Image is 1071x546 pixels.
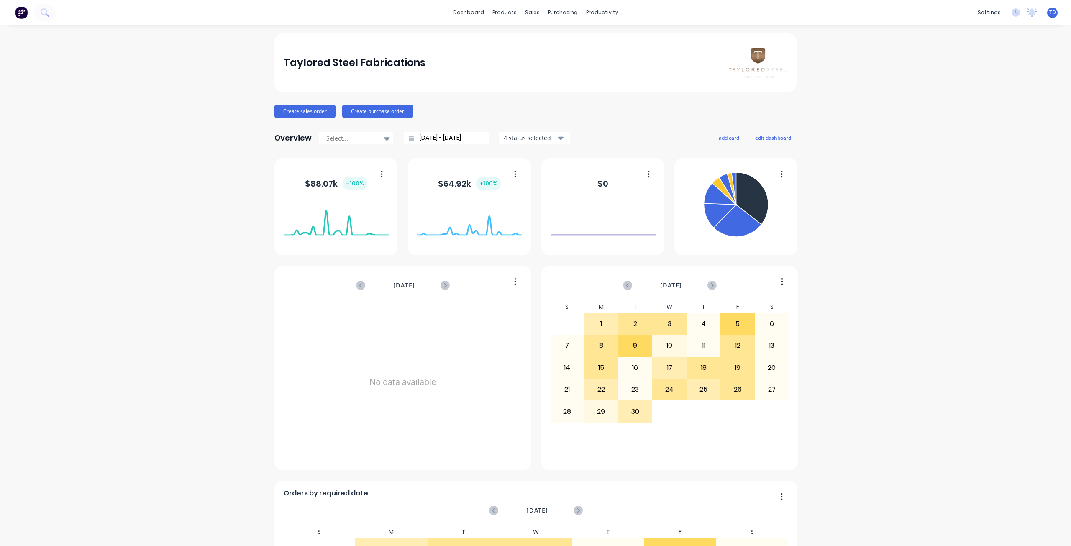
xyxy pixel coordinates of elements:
div: T [618,301,653,313]
div: S [283,526,356,538]
div: $ 64.92k [438,177,501,190]
div: 12 [721,335,754,356]
div: M [355,526,428,538]
button: add card [713,132,745,143]
div: 15 [584,357,618,378]
div: F [644,526,716,538]
span: Orders by required date [284,488,368,498]
button: 4 status selected [499,132,570,144]
div: 30 [619,401,652,422]
span: [DATE] [660,281,682,290]
img: Factory [15,6,28,19]
div: 22 [584,379,618,400]
div: W [652,301,687,313]
div: products [488,6,521,19]
div: F [720,301,755,313]
span: [DATE] [393,281,415,290]
div: No data available [284,301,522,463]
div: 4 status selected [504,133,556,142]
div: 2 [619,313,652,334]
a: dashboard [449,6,488,19]
div: 16 [619,357,652,378]
div: 8 [584,335,618,356]
div: 1 [584,313,618,334]
div: 19 [721,357,754,378]
div: $ 88.07k [305,177,367,190]
div: sales [521,6,544,19]
div: 25 [687,379,720,400]
div: Overview [274,130,312,146]
div: 3 [653,313,686,334]
div: T [572,526,644,538]
div: + 100 % [476,177,501,190]
div: + 100 % [343,177,367,190]
div: S [550,301,584,313]
div: 27 [755,379,789,400]
div: 14 [551,357,584,378]
div: 5 [721,313,754,334]
div: 13 [755,335,789,356]
div: settings [974,6,1005,19]
span: TD [1049,9,1056,16]
button: Create sales order [274,105,336,118]
div: purchasing [544,6,582,19]
div: 23 [619,379,652,400]
div: 18 [687,357,720,378]
div: 21 [551,379,584,400]
img: Taylored Steel Fabrications [729,48,787,77]
div: 10 [653,335,686,356]
div: 28 [551,401,584,422]
button: edit dashboard [750,132,797,143]
div: productivity [582,6,623,19]
div: 29 [584,401,618,422]
div: S [716,526,789,538]
div: Taylored Steel Fabrications [284,54,425,71]
button: Create purchase order [342,105,413,118]
div: $ 0 [597,177,608,190]
div: M [584,301,618,313]
span: [DATE] [526,506,548,515]
div: 7 [551,335,584,356]
div: 26 [721,379,754,400]
div: 4 [687,313,720,334]
div: 24 [653,379,686,400]
div: S [755,301,789,313]
div: 11 [687,335,720,356]
div: T [428,526,500,538]
div: T [687,301,721,313]
div: W [500,526,572,538]
div: 17 [653,357,686,378]
div: 9 [619,335,652,356]
div: 20 [755,357,789,378]
div: 6 [755,313,789,334]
